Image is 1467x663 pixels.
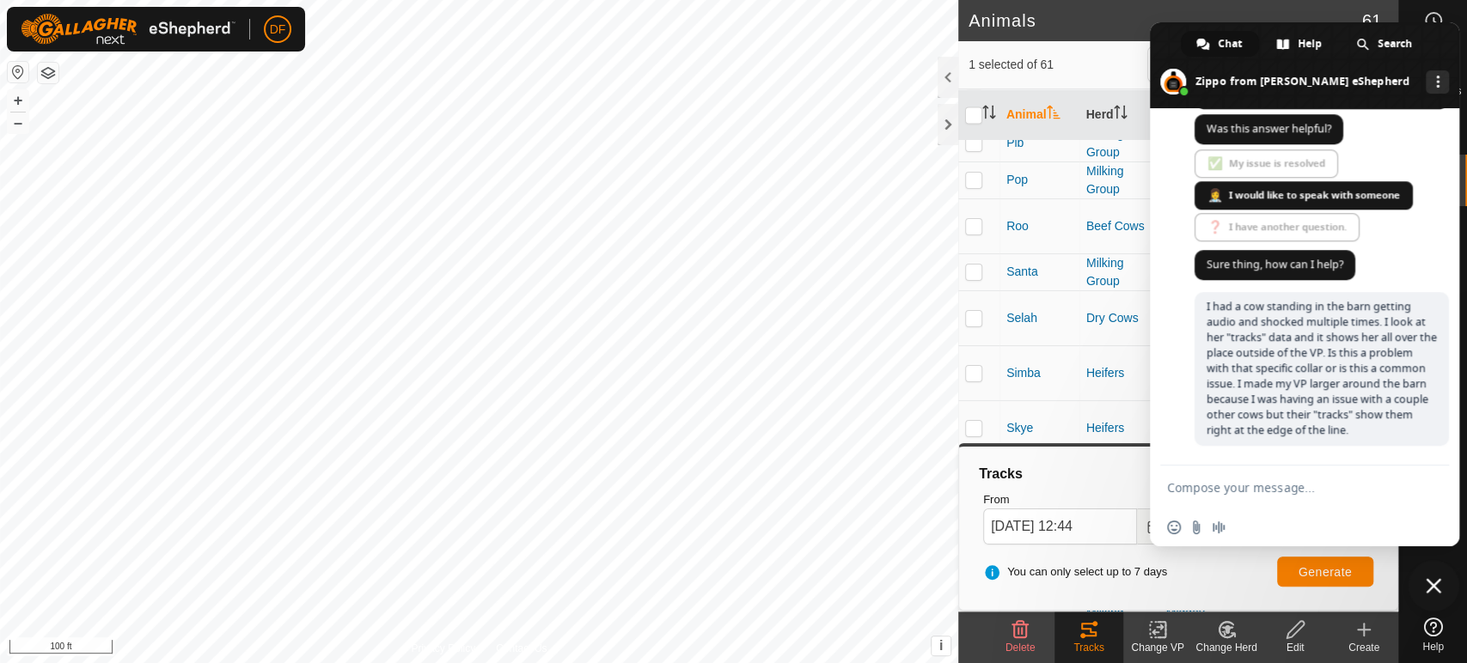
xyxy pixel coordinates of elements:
label: From [983,491,1171,508]
button: – [8,113,28,133]
textarea: Compose your message... [1167,480,1404,496]
span: Selah [1006,309,1037,327]
div: Change VP [1123,640,1192,655]
span: 61 [1362,8,1381,33]
th: Herd [1079,89,1159,141]
span: Search [1378,31,1412,57]
a: Help [1399,611,1467,659]
button: Map Layers [38,63,58,83]
div: Tracks [1054,640,1123,655]
span: DF [270,21,286,39]
div: Change Herd [1192,640,1261,655]
div: Heifers [1086,419,1152,437]
div: Create [1329,640,1398,655]
span: Sure thing, how can I help? [1207,257,1343,271]
div: Edit [1261,640,1329,655]
a: Privacy Policy [411,641,475,656]
p-sorticon: Activate to sort [1047,107,1061,121]
span: Simba [1006,364,1041,382]
div: More channels [1426,70,1449,94]
span: Was this answer helpful? [1207,121,1331,136]
span: Roo [1006,217,1029,235]
span: Chat [1218,31,1242,57]
div: Beef Cows [1086,217,1152,235]
span: Audio message [1212,520,1226,534]
span: Help [1422,642,1444,652]
input: Search (S) [1147,46,1355,82]
span: You can only select up to 7 days [983,563,1167,581]
span: Insert an emoji [1167,520,1181,534]
button: i [932,636,950,655]
div: Search [1341,31,1429,57]
div: Help [1261,31,1339,57]
button: Choose Date [1137,508,1171,544]
span: Santa [1006,263,1038,281]
div: Close chat [1408,560,1459,611]
p-sorticon: Activate to sort [1114,107,1128,121]
button: + [8,90,28,111]
button: Generate [1277,557,1373,587]
h2: Animals [969,10,1362,31]
th: Animal [999,89,1079,141]
div: Chat [1181,31,1259,57]
span: 1 selected of 61 [969,56,1147,74]
button: Reset Map [8,62,28,82]
p-sorticon: Activate to sort [982,107,996,121]
a: Contact Us [496,641,547,656]
span: i [939,638,943,653]
span: Pop [1006,171,1028,189]
div: Milking Group [1086,162,1152,198]
span: I had a cow standing in the barn getting audio and shocked multiple times. I look at her "tracks"... [1207,299,1437,437]
span: Generate [1299,565,1352,579]
img: Gallagher Logo [21,14,235,45]
div: Milking Group [1086,125,1152,161]
span: Delete [1006,642,1036,654]
span: Pib [1006,134,1024,152]
span: Skye [1006,419,1033,437]
div: Tracks [976,464,1380,484]
div: Heifers [1086,364,1152,382]
div: Milking Group [1086,254,1152,290]
span: Send a file [1189,520,1203,534]
div: Dry Cows [1086,309,1152,327]
span: Help [1298,31,1322,57]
